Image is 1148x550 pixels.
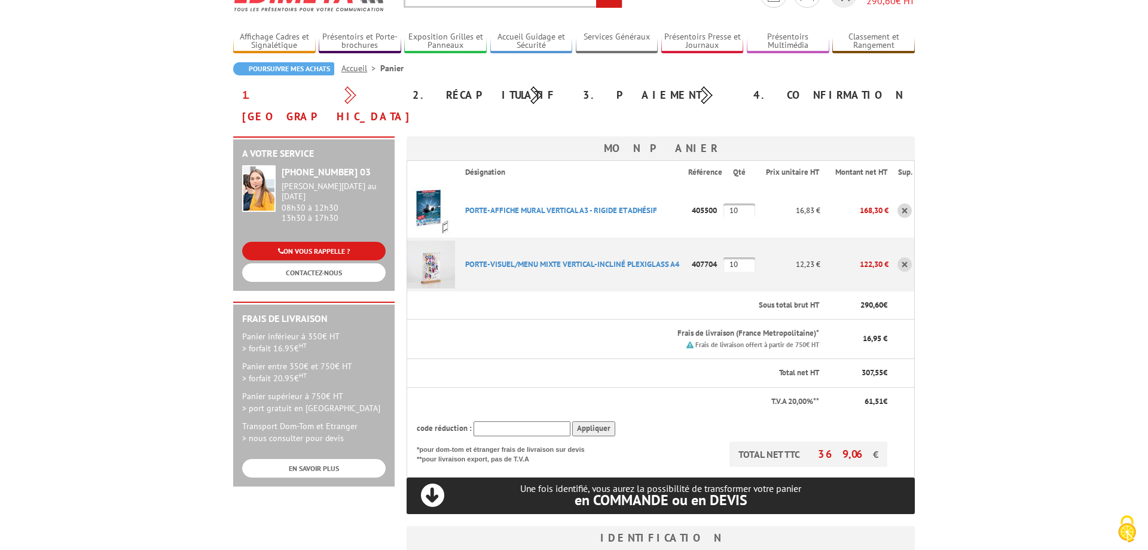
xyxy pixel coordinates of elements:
h2: A votre service [242,148,386,159]
p: Panier supérieur à 750€ HT [242,390,386,414]
a: PORTE-AFFICHE MURAL VERTICAL A3 - RIGIDE ET ADHéSIF [465,205,657,215]
a: EN SAVOIR PLUS [242,459,386,478]
span: 16,95 € [863,333,887,344]
img: PORTE-AFFICHE MURAL VERTICAL A3 - RIGIDE ET ADHéSIF [407,187,455,235]
sup: HT [299,371,307,379]
p: Panier entre 350€ et 750€ HT [242,360,386,384]
div: [PERSON_NAME][DATE] au [DATE] [282,181,386,202]
p: Panier inférieur à 350€ HT [242,330,386,354]
p: Référence [688,167,723,178]
a: Accueil Guidage et Sécurité [490,32,573,51]
span: 61,51 [865,396,883,406]
p: 16,83 € [756,200,820,221]
span: > forfait 16.95€ [242,343,307,354]
p: Montant net HT [830,167,887,178]
p: Une fois identifié, vous aurez la possibilité de transformer votre panier [407,483,915,508]
button: Cookies (fenêtre modale) [1106,509,1148,550]
input: Appliquer [572,421,615,436]
p: TOTAL NET TTC € [729,442,887,467]
a: CONTACTEZ-NOUS [242,263,386,282]
a: Présentoirs Multimédia [747,32,829,51]
span: 307,55 [862,367,883,378]
div: 4. Confirmation [744,84,915,106]
span: 369,06 [818,447,873,461]
p: *pour dom-tom et étranger frais de livraison sur devis **pour livraison export, pas de T.V.A [417,442,596,464]
li: Panier [380,62,404,74]
a: Exposition Grilles et Panneaux [404,32,487,51]
a: ON VOUS RAPPELLE ? [242,242,386,260]
small: Frais de livraison offert à partir de 750€ HT [695,341,819,349]
a: Présentoirs et Porte-brochures [319,32,401,51]
th: Sup. [889,161,914,184]
h3: Identification [407,526,915,550]
div: 2. Récapitulatif [404,84,574,106]
span: 290,60 [860,300,883,310]
a: PORTE-VISUEL/MENU MIXTE VERTICAL-INCLINé PLEXIGLASS A4 [465,259,679,269]
a: Présentoirs Presse et Journaux [661,32,744,51]
th: Qté [723,161,756,184]
a: Affichage Cadres et Signalétique [233,32,316,51]
span: > nous consulter pour devis [242,433,344,443]
p: € [830,367,887,379]
h3: Mon panier [407,136,915,160]
th: Sous total brut HT [456,291,820,320]
a: Accueil [341,63,380,74]
span: code réduction : [417,423,472,433]
div: 08h30 à 12h30 13h30 à 17h30 [282,181,386,223]
p: Total net HT [417,367,819,379]
a: Services Généraux [576,32,658,51]
p: Frais de livraison (France Metropolitaine)* [465,328,819,339]
p: 168,30 € [820,200,889,221]
img: widget-service.jpg [242,165,276,212]
a: Classement et Rangement [832,32,915,51]
strong: [PHONE_NUMBER] 03 [282,166,371,178]
sup: HT [299,341,307,350]
p: T.V.A 20,00%** [417,396,819,408]
img: picto.png [686,341,694,348]
img: PORTE-VISUEL/MENU MIXTE VERTICAL-INCLINé PLEXIGLASS A4 [407,241,455,288]
p: 12,23 € [756,254,820,275]
p: € [830,300,887,311]
span: > port gratuit en [GEOGRAPHIC_DATA] [242,403,380,414]
span: > forfait 20.95€ [242,373,307,384]
a: Poursuivre mes achats [233,62,334,75]
p: Prix unitaire HT [765,167,819,178]
img: Cookies (fenêtre modale) [1112,514,1142,544]
th: Désignation [456,161,688,184]
p: € [830,396,887,408]
p: Transport Dom-Tom et Etranger [242,420,386,444]
div: 1. [GEOGRAPHIC_DATA] [233,84,404,127]
p: 405500 [688,200,724,221]
p: 122,30 € [820,254,889,275]
h2: Frais de Livraison [242,314,386,324]
p: 407704 [688,254,724,275]
span: en COMMANDE ou en DEVIS [575,491,747,509]
div: 3. Paiement [574,84,744,106]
